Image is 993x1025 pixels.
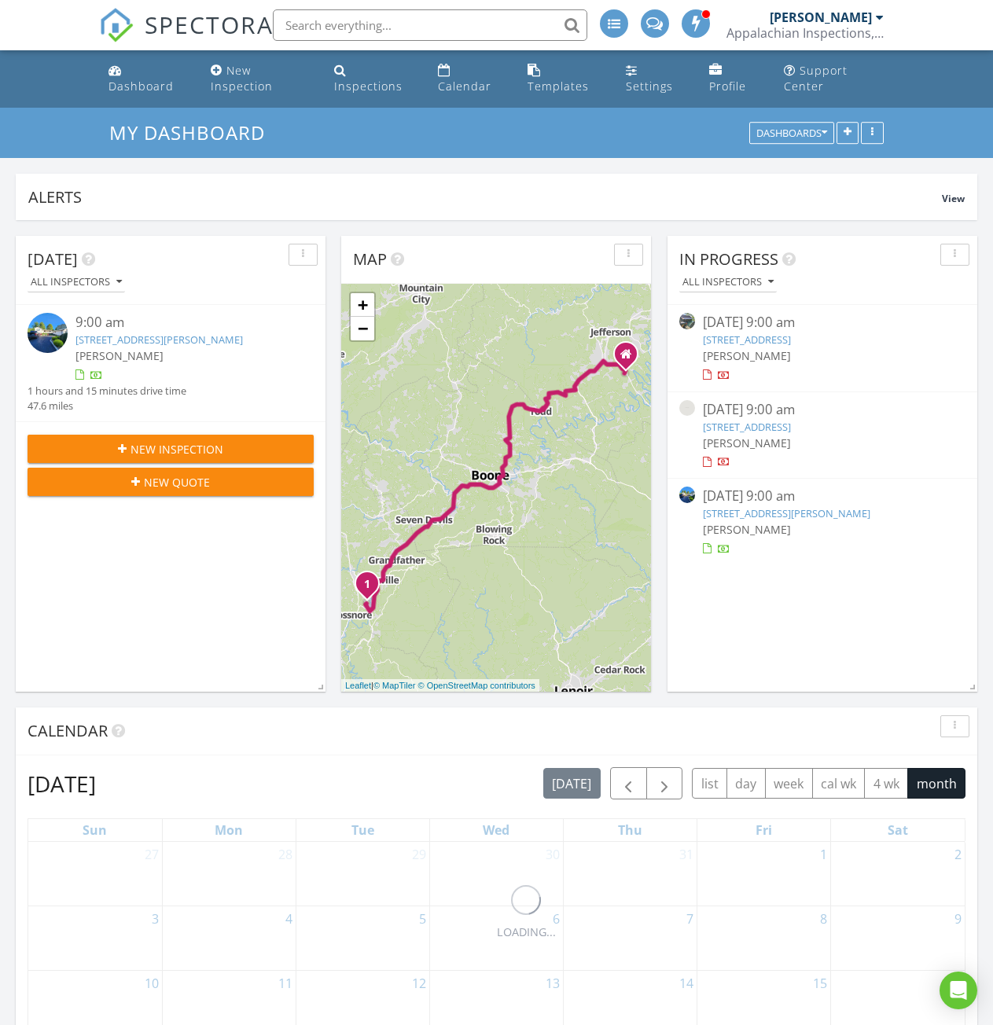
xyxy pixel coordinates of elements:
button: day [726,768,766,799]
a: Go to July 29, 2025 [409,842,429,867]
div: [DATE] 9:00 am [703,400,941,420]
a: Go to August 13, 2025 [542,971,563,996]
div: 1 hours and 15 minutes drive time [28,384,186,399]
a: Go to August 14, 2025 [676,971,697,996]
img: streetview [679,400,695,416]
div: Open Intercom Messenger [940,972,977,1009]
span: New Inspection [131,441,223,457]
a: Go to August 6, 2025 [550,906,563,931]
td: Go to August 6, 2025 [429,906,563,970]
a: Thursday [615,819,645,841]
div: Alerts [28,186,942,208]
button: Dashboards [749,123,834,145]
div: 9:00 am [75,313,290,332]
div: [PERSON_NAME] [770,9,872,25]
a: Go to August 7, 2025 [683,906,697,931]
a: Zoom in [351,293,374,317]
span: [PERSON_NAME] [703,435,791,450]
td: Go to July 27, 2025 [28,842,162,906]
a: 9:00 am [STREET_ADDRESS][PERSON_NAME] [PERSON_NAME] 1 hours and 15 minutes drive time 47.6 miles [28,313,314,413]
td: Go to August 8, 2025 [697,906,831,970]
td: Go to August 1, 2025 [697,842,831,906]
a: New Inspection [204,57,315,101]
a: Go to August 10, 2025 [142,971,162,996]
div: 154 Pine Ridge Loop, Newland, NC 28657 [367,583,377,593]
input: Search everything... [273,9,587,41]
a: [STREET_ADDRESS][PERSON_NAME] [75,332,243,347]
a: Go to July 31, 2025 [676,842,697,867]
a: Go to August 11, 2025 [275,971,296,996]
a: [DATE] 9:00 am [STREET_ADDRESS][PERSON_NAME] [PERSON_NAME] [679,487,965,557]
button: cal wk [812,768,866,799]
a: Go to August 4, 2025 [282,906,296,931]
a: Go to August 1, 2025 [817,842,830,867]
a: Company Profile [703,57,766,101]
div: | [341,679,539,693]
td: Go to August 9, 2025 [831,906,965,970]
img: The Best Home Inspection Software - Spectora [99,8,134,42]
td: Go to July 29, 2025 [296,842,429,906]
td: Go to July 31, 2025 [564,842,697,906]
a: [DATE] 9:00 am [STREET_ADDRESS] [PERSON_NAME] [679,313,965,383]
button: list [692,768,727,799]
button: week [765,768,813,799]
div: Templates [528,79,589,94]
td: Go to August 4, 2025 [162,906,296,970]
a: Go to August 2, 2025 [951,842,965,867]
div: 4218 NC HWY 163, West Jefferson NC 28694 [626,354,635,363]
button: 4 wk [864,768,908,799]
a: Monday [211,819,246,841]
a: Dashboard [102,57,191,101]
a: Wednesday [480,819,513,841]
div: Calendar [438,79,491,94]
a: Go to August 3, 2025 [149,906,162,931]
a: Go to August 15, 2025 [810,971,830,996]
div: All Inspectors [31,277,122,288]
td: Go to August 3, 2025 [28,906,162,970]
td: Go to July 28, 2025 [162,842,296,906]
i: 1 [364,579,370,590]
button: [DATE] [543,768,601,799]
button: Next month [646,767,683,799]
a: Friday [752,819,775,841]
div: 47.6 miles [28,399,186,413]
span: Map [353,248,387,270]
td: Go to August 7, 2025 [564,906,697,970]
div: Inspections [334,79,403,94]
a: [STREET_ADDRESS] [703,332,791,347]
a: Go to July 28, 2025 [275,842,296,867]
button: New Quote [28,468,314,496]
a: Leaflet [345,681,371,690]
button: month [907,768,965,799]
div: Appalachian Inspections, LLC. [726,25,884,41]
span: [PERSON_NAME] [703,522,791,537]
img: 9307902%2Freports%2F33d87fc9-da45-4d87-bb8a-d485c9a4b3fc%2Fcover_photos%2Fo9OCnraMuSMqolqJUUAU%2F... [28,313,68,353]
a: My Dashboard [109,119,278,145]
div: Dashboards [756,128,827,139]
a: SPECTORA [99,21,274,54]
div: [DATE] 9:00 am [703,313,941,332]
a: Tuesday [348,819,377,841]
span: [PERSON_NAME] [75,348,164,363]
div: Profile [709,79,746,94]
img: 9329613%2Freports%2F56929e3b-270a-43e0-89a7-1ccc4cd6cc99%2Fcover_photos%2Fd2BPssAC04iviVGKnWBj%2F... [679,313,695,329]
button: All Inspectors [679,272,777,293]
a: Support Center [778,57,890,101]
span: SPECTORA [145,8,274,41]
a: Go to July 30, 2025 [542,842,563,867]
h2: [DATE] [28,768,96,799]
span: [PERSON_NAME] [703,348,791,363]
button: New Inspection [28,435,314,463]
div: LOADING... [497,924,556,941]
a: © OpenStreetMap contributors [418,681,535,690]
a: Go to August 12, 2025 [409,971,429,996]
a: Settings [620,57,690,101]
span: View [942,192,965,205]
td: Go to July 30, 2025 [429,842,563,906]
span: In Progress [679,248,778,270]
span: New Quote [144,474,210,490]
div: Support Center [784,63,848,94]
a: Sunday [79,819,110,841]
a: Go to August 16, 2025 [944,971,965,996]
a: © MapTiler [373,681,416,690]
